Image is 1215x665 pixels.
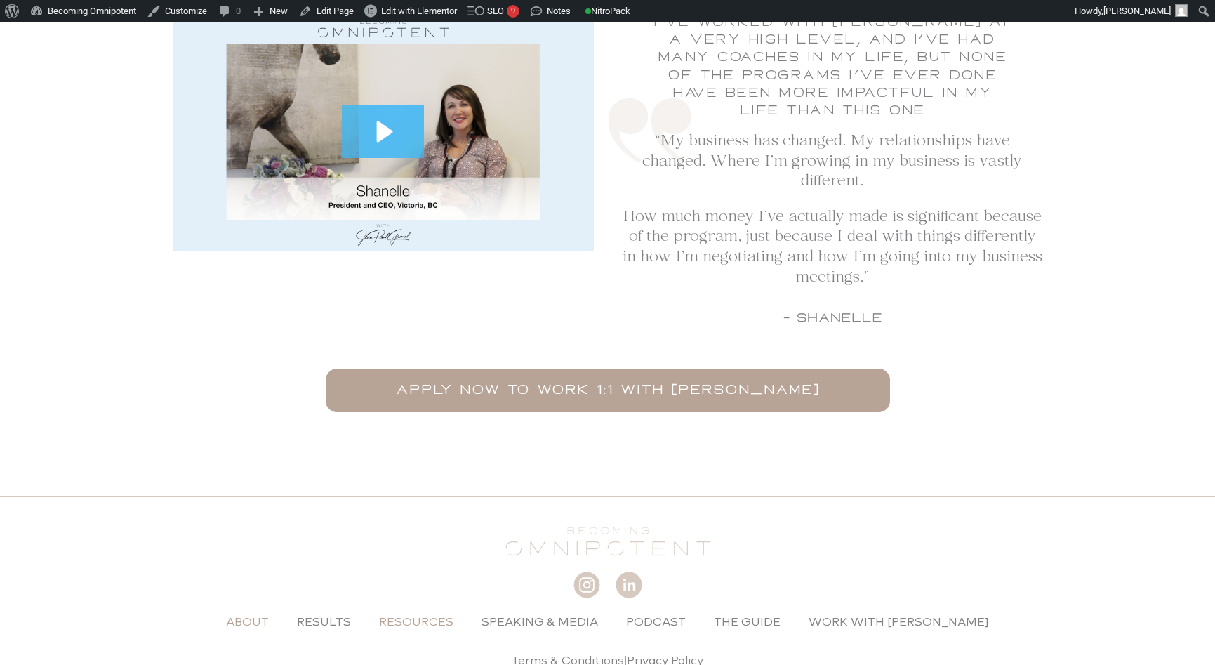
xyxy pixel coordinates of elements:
a: Apply Now To Work 1:1 with [PERSON_NAME] [326,369,890,412]
p: “My business has changed. My relationships have changed. Where I’m growing in my business is vast... [622,132,1043,192]
span: Edit with Elementor [381,6,457,16]
img: Video Thumbnail [173,13,594,251]
span: [PERSON_NAME] [1103,6,1171,16]
button: Play Video: Shanelle testimonial - The Omnipotent [342,105,424,158]
p: How much money I’ve actually made is significant because of the program, just because I deal with... [622,208,1043,288]
a: Podcast [612,606,700,638]
nav: Menu [173,606,1043,638]
p: I’ve worked with [PERSON_NAME] at a very high level, and I’ve had many coaches in my life, but no... [650,13,1015,119]
a: The Guide [700,606,795,638]
div: 9 [507,5,519,18]
span: Apply Now To Work 1:1 with [PERSON_NAME] [396,383,820,398]
a: Work with [PERSON_NAME] [795,606,1003,638]
a: Resources [365,606,467,638]
a: Results [283,606,365,638]
a: About [212,606,283,638]
a: Speaking & Media [467,606,612,638]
